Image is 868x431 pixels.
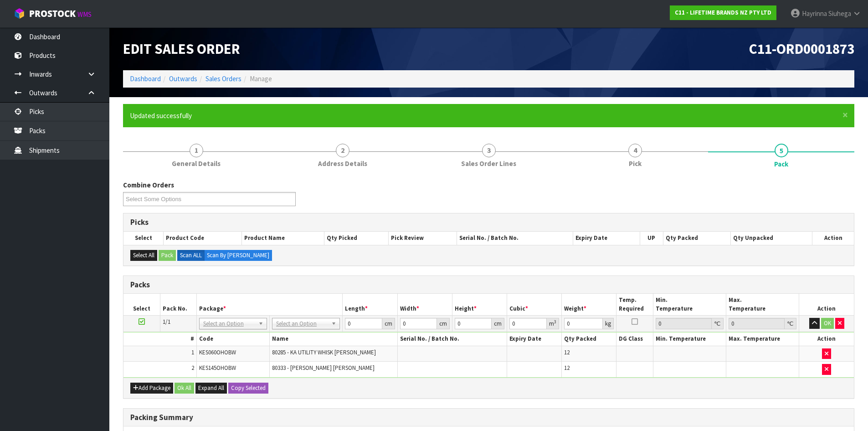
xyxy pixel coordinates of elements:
[130,74,161,83] a: Dashboard
[175,383,194,394] button: Ok All
[821,318,834,329] button: OK
[205,74,241,83] a: Sales Orders
[130,280,847,289] h3: Packs
[163,318,170,326] span: 1/1
[191,364,194,372] span: 2
[397,332,507,346] th: Serial No. / Batch No.
[562,294,616,315] th: Weight
[123,232,164,244] th: Select
[29,8,76,20] span: ProStock
[191,348,194,356] span: 1
[190,144,203,157] span: 1
[749,40,854,58] span: C11-ORD0001873
[726,332,799,346] th: Max. Temperature
[547,318,559,329] div: m
[603,318,614,329] div: kg
[198,384,224,392] span: Expand All
[712,318,724,329] div: ℃
[14,8,25,19] img: cube-alt.png
[802,9,827,18] span: Hayrinna
[324,232,389,244] th: Qty Picked
[812,232,854,244] th: Action
[774,159,788,169] span: Pack
[130,250,157,261] button: Select All
[616,294,653,315] th: Temp. Required
[318,159,367,168] span: Address Details
[272,364,375,372] span: 80333 - [PERSON_NAME] [PERSON_NAME]
[272,348,376,356] span: 80285 - KA UTILITY WHISK [PERSON_NAME]
[382,318,395,329] div: cm
[799,332,854,346] th: Action
[482,144,496,157] span: 3
[270,332,398,346] th: Name
[196,294,343,315] th: Package
[276,318,328,329] span: Select an Option
[785,318,796,329] div: ℃
[130,111,192,120] span: Updated successfully
[653,294,726,315] th: Min. Temperature
[336,144,349,157] span: 2
[437,318,450,329] div: cm
[775,144,788,157] span: 5
[828,9,851,18] span: Siuhega
[199,348,236,356] span: KES060OHOBW
[670,5,776,20] a: C11 - LIFETIME BRANDS NZ PTY LTD
[169,74,197,83] a: Outwards
[228,383,268,394] button: Copy Selected
[130,383,173,394] button: Add Package
[507,294,562,315] th: Cubic
[640,232,663,244] th: UP
[77,10,92,19] small: WMS
[726,294,799,315] th: Max. Temperature
[461,159,516,168] span: Sales Order Lines
[159,250,176,261] button: Pack
[250,74,272,83] span: Manage
[616,332,653,346] th: DG Class
[397,294,452,315] th: Width
[164,232,242,244] th: Product Code
[130,218,847,227] h3: Picks
[123,40,240,58] span: Edit Sales Order
[343,294,397,315] th: Length
[628,144,642,157] span: 4
[123,294,160,315] th: Select
[562,332,616,346] th: Qty Packed
[507,332,562,346] th: Expiry Date
[842,109,848,121] span: ×
[675,9,771,16] strong: C11 - LIFETIME BRANDS NZ PTY LTD
[554,319,556,325] sup: 3
[199,364,236,372] span: KES145OHOBW
[573,232,640,244] th: Expiry Date
[730,232,812,244] th: Qty Unpacked
[653,332,726,346] th: Min. Temperature
[203,318,255,329] span: Select an Option
[389,232,457,244] th: Pick Review
[204,250,272,261] label: Scan By [PERSON_NAME]
[492,318,504,329] div: cm
[196,332,269,346] th: Code
[452,294,507,315] th: Height
[123,180,174,190] label: Combine Orders
[629,159,642,168] span: Pick
[160,294,196,315] th: Pack No.
[172,159,221,168] span: General Details
[564,348,570,356] span: 12
[123,332,196,346] th: #
[564,364,570,372] span: 12
[177,250,205,261] label: Scan ALL
[242,232,324,244] th: Product Name
[130,413,847,422] h3: Packing Summary
[799,294,854,315] th: Action
[663,232,730,244] th: Qty Packed
[195,383,227,394] button: Expand All
[457,232,573,244] th: Serial No. / Batch No.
